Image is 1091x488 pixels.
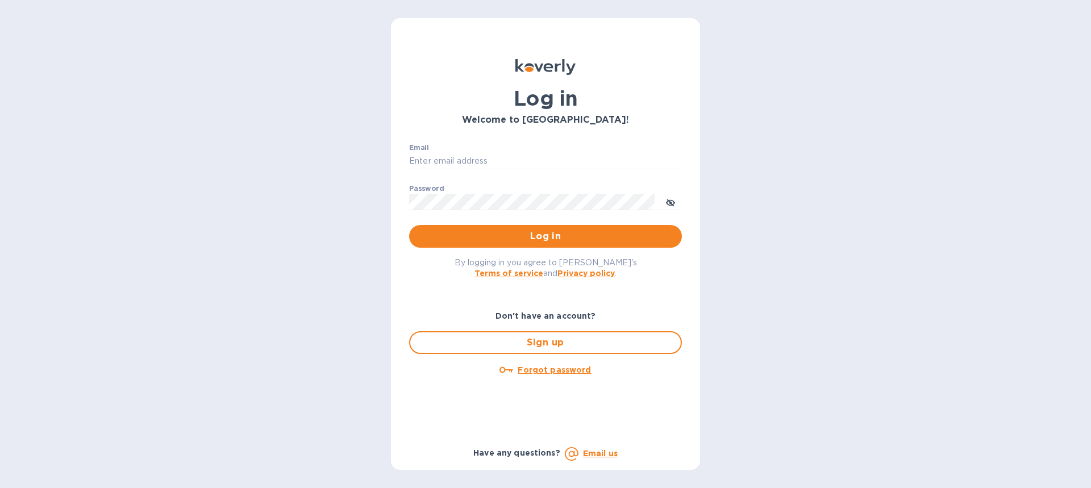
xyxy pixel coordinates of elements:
button: toggle password visibility [659,190,682,213]
h1: Log in [409,86,682,110]
button: Log in [409,225,682,248]
input: Enter email address [409,153,682,170]
span: By logging in you agree to [PERSON_NAME]'s and . [455,258,637,278]
label: Password [409,185,444,192]
u: Forgot password [518,365,591,374]
h3: Welcome to [GEOGRAPHIC_DATA]! [409,115,682,126]
img: Koverly [515,59,576,75]
button: Sign up [409,331,682,354]
b: Have any questions? [473,448,560,457]
span: Log in [418,230,673,243]
span: Sign up [419,336,672,349]
label: Email [409,144,429,151]
b: Don't have an account? [495,311,596,320]
a: Privacy policy [557,269,615,278]
a: Terms of service [474,269,543,278]
a: Email us [583,449,618,458]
